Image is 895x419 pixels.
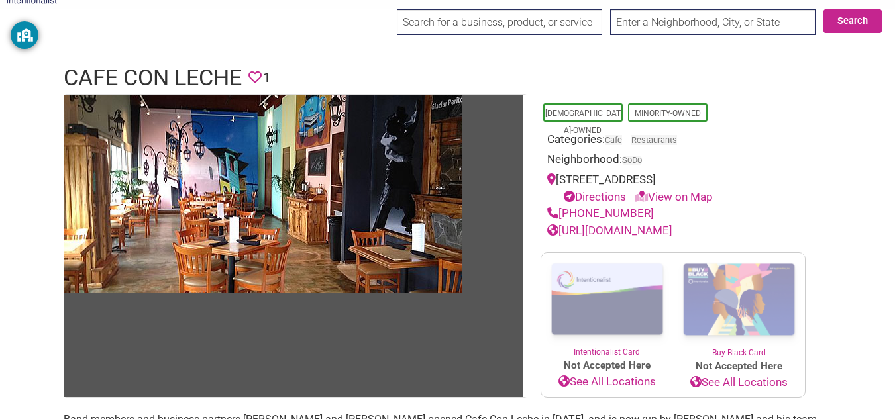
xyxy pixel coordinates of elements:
[605,135,622,145] a: Cafe
[541,253,673,346] img: Intentionalist Card
[547,171,799,205] div: [STREET_ADDRESS]
[673,253,805,347] img: Buy Black Card
[673,359,805,374] span: Not Accepted Here
[673,253,805,359] a: Buy Black Card
[635,190,713,203] a: View on Map
[673,374,805,391] a: See All Locations
[610,9,816,35] input: Enter a Neighborhood, City, or State
[263,68,270,88] span: 1
[547,131,799,152] div: Categories:
[547,151,799,171] div: Neighborhood:
[635,109,701,118] a: Minority-Owned
[11,21,38,49] button: GoGuardian Privacy Information
[823,9,882,33] button: Search
[541,253,673,358] a: Intentionalist Card
[397,9,602,35] input: Search for a business, product, or service
[631,135,677,145] a: Restaurants
[64,62,242,94] h1: Cafe Con Leche
[622,156,642,165] span: SoDo
[547,207,654,220] a: [PHONE_NUMBER]
[545,109,621,135] a: [DEMOGRAPHIC_DATA]-Owned
[547,224,672,237] a: [URL][DOMAIN_NAME]
[541,373,673,391] a: See All Locations
[564,190,626,203] a: Directions
[541,358,673,373] span: Not Accepted Here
